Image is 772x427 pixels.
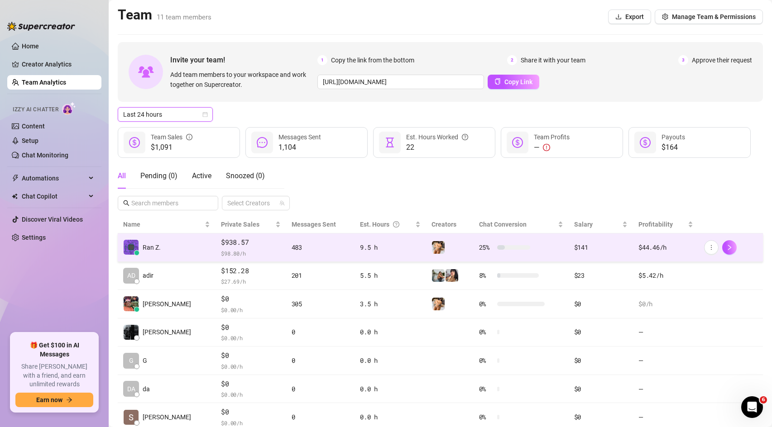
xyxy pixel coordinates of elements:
[22,152,68,159] a: Chat Monitoring
[22,189,86,204] span: Chat Copilot
[574,384,628,394] div: $0
[192,171,211,180] span: Active
[131,198,206,208] input: Search members
[221,237,280,248] span: $938.57
[118,6,211,24] h2: Team
[292,242,350,252] div: 483
[292,221,336,228] span: Messages Sent
[13,105,58,114] span: Izzy AI Chatter
[143,356,147,365] span: G
[360,412,421,422] div: 0.0 h
[638,270,693,280] div: $5.42 /h
[129,356,134,365] span: G
[221,221,259,228] span: Private Sales
[708,244,714,251] span: more
[202,112,208,117] span: calendar
[221,407,280,418] span: $0
[633,318,698,347] td: —
[279,200,285,206] span: team
[406,132,468,142] div: Est. Hours Worked
[123,200,129,206] span: search
[221,305,280,314] span: $ 0.00 /h
[123,108,207,121] span: Last 24 hours
[36,396,62,403] span: Earn now
[479,270,494,280] span: 8 %
[432,241,445,254] img: Shalva
[118,171,126,181] div: All
[221,266,280,276] span: $152.28
[331,55,414,65] span: Copy the link from the bottom
[221,322,280,333] span: $0
[292,356,350,365] div: 0
[124,325,139,340] img: brenda lopez pa…
[292,412,350,422] div: 0
[662,142,685,153] span: $164
[534,133,570,141] span: Team Profits
[257,137,268,148] span: message
[221,249,280,258] span: $ 98.80 /h
[221,379,280,389] span: $0
[760,396,767,403] span: 6
[292,270,350,280] div: 201
[22,79,66,86] a: Team Analytics
[278,142,321,153] span: 1,104
[625,13,644,20] span: Export
[140,171,177,181] div: Pending ( 0 )
[543,144,550,151] span: exclamation-circle
[574,299,628,309] div: $0
[143,384,150,394] span: da
[574,356,628,365] div: $0
[534,142,570,153] div: —
[479,221,527,228] span: Chat Conversion
[574,221,593,228] span: Salary
[384,137,395,148] span: hourglass
[221,277,280,286] span: $ 27.69 /h
[479,384,494,394] span: 0 %
[124,410,139,425] img: Shalva Roso
[22,137,38,144] a: Setup
[360,219,413,229] div: Est. Hours
[124,296,139,311] img: Elay Amram
[393,219,399,229] span: question-circle
[640,137,651,148] span: dollar-circle
[143,327,191,337] span: [PERSON_NAME]
[638,242,693,252] div: $44.46 /h
[127,270,135,280] span: AD
[15,362,93,389] span: Share [PERSON_NAME] with a friend, and earn unlimited rewards
[317,55,327,65] span: 1
[221,390,280,399] span: $ 0.00 /h
[672,13,756,20] span: Manage Team & Permissions
[615,14,622,20] span: download
[479,242,494,252] span: 25 %
[692,55,752,65] span: Approve their request
[143,270,153,280] span: adir
[360,327,421,337] div: 0.0 h
[22,57,94,71] a: Creator Analytics
[66,397,72,403] span: arrow-right
[151,142,192,153] span: $1,091
[170,54,317,66] span: Invite your team!
[638,299,693,309] div: $0 /h
[22,234,46,241] a: Settings
[494,78,501,85] span: copy
[186,132,192,142] span: info-circle
[446,269,458,282] img: Babydanix
[143,299,191,309] span: [PERSON_NAME]
[360,242,421,252] div: 9.5 h
[574,242,628,252] div: $141
[426,216,473,233] th: Creators
[479,356,494,365] span: 0 %
[360,384,421,394] div: 0.0 h
[507,55,517,65] span: 2
[521,55,585,65] span: Share it with your team
[22,43,39,50] a: Home
[678,55,688,65] span: 3
[292,384,350,394] div: 0
[512,137,523,148] span: dollar-circle
[574,327,628,337] div: $0
[741,396,763,418] iframe: Intercom live chat
[127,384,135,394] span: DA
[226,171,265,180] span: Snoozed ( 0 )
[157,13,211,21] span: 11 team members
[123,219,203,229] span: Name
